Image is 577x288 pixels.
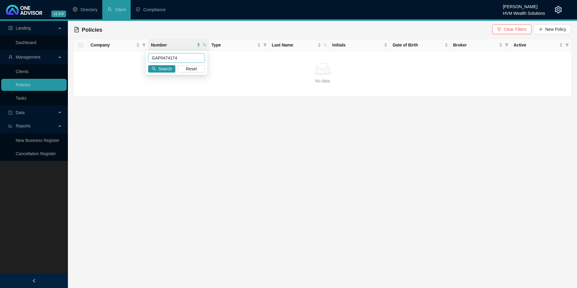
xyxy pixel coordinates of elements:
[451,39,511,51] th: Broker
[107,7,112,12] span: user
[51,11,66,17] span: v1.9.9
[209,39,269,51] th: Type
[330,39,390,51] th: Initials
[143,7,166,12] span: Compliance
[73,7,78,12] span: setting
[135,7,140,12] span: safety
[158,66,172,72] span: Search
[390,39,451,51] th: Date of Birth
[514,42,558,48] span: Active
[539,27,543,31] span: plus
[142,43,146,47] span: filter
[564,40,570,50] span: filter
[16,96,27,101] a: Tasks
[545,26,566,33] span: New Policy
[534,24,571,34] button: New Policy
[322,40,328,50] span: search
[565,43,569,47] span: filter
[202,40,208,50] span: search
[511,39,572,51] th: Active
[16,110,25,115] span: Data
[78,78,566,84] div: No data
[497,27,501,31] span: filter
[178,65,205,72] button: Reset
[16,138,59,143] a: New Business Register
[8,26,13,30] span: profile
[16,123,30,128] span: Reports
[393,42,443,48] span: Date of Birth
[262,40,268,50] span: filter
[8,110,13,115] span: import
[16,40,37,45] a: Dashboard
[148,53,205,63] input: Search Number
[8,124,13,128] span: line-chart
[203,43,206,47] span: search
[16,26,31,30] span: Landing
[505,43,508,47] span: filter
[186,66,197,72] span: Reset
[332,42,383,48] span: Initials
[324,43,327,47] span: search
[8,55,13,59] span: user
[263,43,267,47] span: filter
[504,40,510,50] span: filter
[504,26,526,33] span: Clear Filters
[16,55,40,59] span: Management
[555,6,562,13] span: setting
[152,67,156,71] span: search
[16,69,29,74] a: Clients
[503,8,545,15] div: HVM Wealth Solutions
[16,82,30,87] a: Policies
[16,151,56,156] a: Cancellation Register
[81,7,97,12] span: Directory
[151,42,195,48] span: Number
[453,42,498,48] span: Broker
[503,2,545,8] div: [PERSON_NAME]
[148,65,175,72] button: Search
[272,42,316,48] span: Last Name
[88,39,148,51] th: Company
[212,42,256,48] span: Type
[74,27,79,32] span: file-text
[115,7,126,12] span: Client
[269,39,330,51] th: Last Name
[32,279,36,283] span: left
[141,40,147,50] span: filter
[6,5,42,15] img: 2df55531c6924b55f21c4cf5d4484680-logo-light.svg
[91,42,135,48] span: Company
[82,27,102,33] span: Policies
[492,24,531,34] button: Clear Filters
